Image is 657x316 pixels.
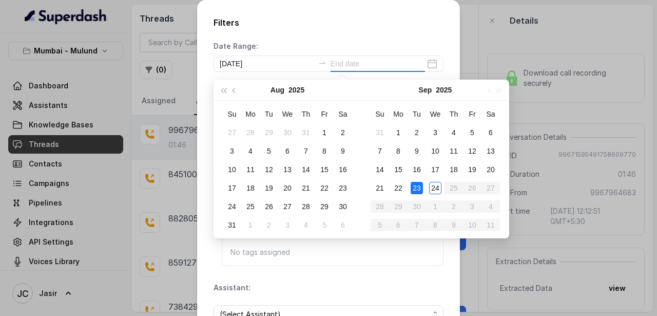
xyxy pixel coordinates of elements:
[448,126,460,139] div: 4
[300,163,312,176] div: 14
[263,219,275,231] div: 2
[260,197,278,216] td: 2025-08-26
[260,105,278,123] th: Tu
[389,160,408,179] td: 2025-09-15
[426,160,445,179] td: 2025-09-17
[337,126,349,139] div: 2
[300,182,312,194] div: 21
[297,179,315,197] td: 2025-08-21
[426,142,445,160] td: 2025-09-10
[411,145,423,157] div: 9
[374,182,386,194] div: 21
[463,160,481,179] td: 2025-09-19
[337,182,349,194] div: 23
[426,105,445,123] th: We
[371,160,389,179] td: 2025-09-14
[318,59,326,67] span: to
[281,126,294,139] div: 30
[263,163,275,176] div: 12
[241,216,260,234] td: 2025-09-01
[374,163,386,176] div: 14
[297,105,315,123] th: Th
[485,126,497,139] div: 6
[223,160,241,179] td: 2025-08-10
[315,197,334,216] td: 2025-08-29
[334,105,352,123] th: Sa
[426,123,445,142] td: 2025-09-03
[226,182,238,194] div: 17
[241,179,260,197] td: 2025-08-18
[485,145,497,157] div: 13
[334,142,352,160] td: 2025-08-09
[226,163,238,176] div: 10
[436,80,452,100] button: 2025
[337,219,349,231] div: 6
[214,283,250,293] p: Assistant:
[411,163,423,176] div: 16
[300,200,312,213] div: 28
[337,163,349,176] div: 16
[241,197,260,216] td: 2025-08-25
[429,182,441,194] div: 24
[241,142,260,160] td: 2025-08-04
[463,105,481,123] th: Fr
[408,123,426,142] td: 2025-09-02
[392,163,404,176] div: 15
[315,216,334,234] td: 2025-09-05
[300,145,312,157] div: 7
[466,163,478,176] div: 19
[278,216,297,234] td: 2025-09-03
[318,163,331,176] div: 15
[263,126,275,139] div: 29
[389,105,408,123] th: Mo
[445,142,463,160] td: 2025-09-11
[463,142,481,160] td: 2025-09-12
[223,216,241,234] td: 2025-08-31
[244,182,257,194] div: 18
[429,145,441,157] div: 10
[485,163,497,176] div: 20
[214,16,443,29] h2: Filters
[244,145,257,157] div: 4
[281,163,294,176] div: 13
[445,105,463,123] th: Th
[297,142,315,160] td: 2025-08-07
[297,197,315,216] td: 2025-08-28
[214,41,258,51] p: Date Range:
[260,123,278,142] td: 2025-07-29
[448,163,460,176] div: 18
[481,105,500,123] th: Sa
[278,123,297,142] td: 2025-07-30
[392,126,404,139] div: 1
[389,179,408,197] td: 2025-09-22
[419,80,432,100] button: Sep
[445,160,463,179] td: 2025-09-18
[463,123,481,142] td: 2025-09-05
[408,179,426,197] td: 2025-09-23
[226,200,238,213] div: 24
[226,219,238,231] div: 31
[371,142,389,160] td: 2025-09-07
[223,105,241,123] th: Su
[337,145,349,157] div: 9
[260,160,278,179] td: 2025-08-12
[220,58,314,69] input: Start date
[260,179,278,197] td: 2025-08-19
[334,160,352,179] td: 2025-08-16
[392,182,404,194] div: 22
[481,160,500,179] td: 2025-09-20
[281,145,294,157] div: 6
[481,123,500,142] td: 2025-09-06
[260,216,278,234] td: 2025-09-02
[371,123,389,142] td: 2025-08-31
[448,145,460,157] div: 11
[260,142,278,160] td: 2025-08-05
[241,160,260,179] td: 2025-08-11
[334,197,352,216] td: 2025-08-30
[288,80,304,100] button: 2025
[297,123,315,142] td: 2025-07-31
[466,126,478,139] div: 5
[334,123,352,142] td: 2025-08-02
[297,216,315,234] td: 2025-09-04
[244,126,257,139] div: 28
